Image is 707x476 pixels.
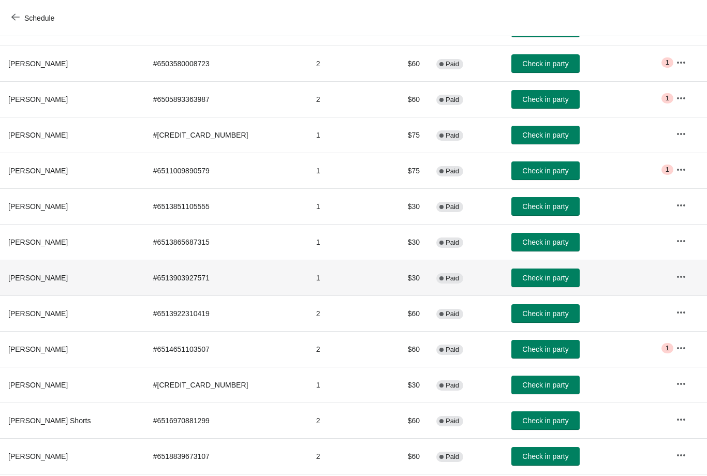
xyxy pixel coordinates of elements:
[446,453,459,461] span: Paid
[522,131,568,139] span: Check in party
[511,340,580,359] button: Check in party
[380,188,428,224] td: $30
[380,81,428,117] td: $60
[511,126,580,144] button: Check in party
[380,224,428,260] td: $30
[8,131,68,139] span: [PERSON_NAME]
[145,438,308,474] td: # 6518839673107
[145,367,308,403] td: # [CREDIT_CARD_NUMBER]
[511,54,580,73] button: Check in party
[380,153,428,188] td: $75
[145,188,308,224] td: # 6513851105555
[666,58,669,67] span: 1
[446,96,459,104] span: Paid
[145,117,308,153] td: # [CREDIT_CARD_NUMBER]
[8,238,68,246] span: [PERSON_NAME]
[308,331,380,367] td: 2
[308,438,380,474] td: 2
[380,331,428,367] td: $60
[380,117,428,153] td: $75
[145,153,308,188] td: # 6511009890579
[8,416,91,425] span: [PERSON_NAME] Shorts
[446,167,459,175] span: Paid
[8,202,68,211] span: [PERSON_NAME]
[511,161,580,180] button: Check in party
[145,224,308,260] td: # 6513865687315
[446,60,459,68] span: Paid
[308,295,380,331] td: 2
[308,81,380,117] td: 2
[511,269,580,287] button: Check in party
[522,345,568,353] span: Check in party
[522,309,568,318] span: Check in party
[8,95,68,103] span: [PERSON_NAME]
[522,202,568,211] span: Check in party
[666,344,669,352] span: 1
[308,153,380,188] td: 1
[145,331,308,367] td: # 6514651103507
[380,403,428,438] td: $60
[511,376,580,394] button: Check in party
[380,438,428,474] td: $60
[308,403,380,438] td: 2
[380,367,428,403] td: $30
[8,345,68,353] span: [PERSON_NAME]
[522,95,568,103] span: Check in party
[446,417,459,425] span: Paid
[522,167,568,175] span: Check in party
[145,403,308,438] td: # 6516970881299
[522,238,568,246] span: Check in party
[8,381,68,389] span: [PERSON_NAME]
[308,224,380,260] td: 1
[666,94,669,102] span: 1
[522,381,568,389] span: Check in party
[145,46,308,81] td: # 6503580008723
[446,346,459,354] span: Paid
[8,274,68,282] span: [PERSON_NAME]
[522,452,568,460] span: Check in party
[308,46,380,81] td: 2
[666,166,669,174] span: 1
[522,416,568,425] span: Check in party
[522,59,568,68] span: Check in party
[511,90,580,109] button: Check in party
[380,295,428,331] td: $60
[511,411,580,430] button: Check in party
[5,9,63,27] button: Schedule
[24,14,54,22] span: Schedule
[380,46,428,81] td: $60
[446,131,459,140] span: Paid
[8,59,68,68] span: [PERSON_NAME]
[145,295,308,331] td: # 6513922310419
[145,260,308,295] td: # 6513903927571
[446,239,459,247] span: Paid
[8,167,68,175] span: [PERSON_NAME]
[380,260,428,295] td: $30
[8,452,68,460] span: [PERSON_NAME]
[308,188,380,224] td: 1
[511,197,580,216] button: Check in party
[511,233,580,251] button: Check in party
[446,381,459,390] span: Paid
[522,274,568,282] span: Check in party
[511,447,580,466] button: Check in party
[446,203,459,211] span: Paid
[446,310,459,318] span: Paid
[8,309,68,318] span: [PERSON_NAME]
[308,260,380,295] td: 1
[308,117,380,153] td: 1
[308,367,380,403] td: 1
[145,81,308,117] td: # 6505893363987
[446,274,459,282] span: Paid
[511,304,580,323] button: Check in party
